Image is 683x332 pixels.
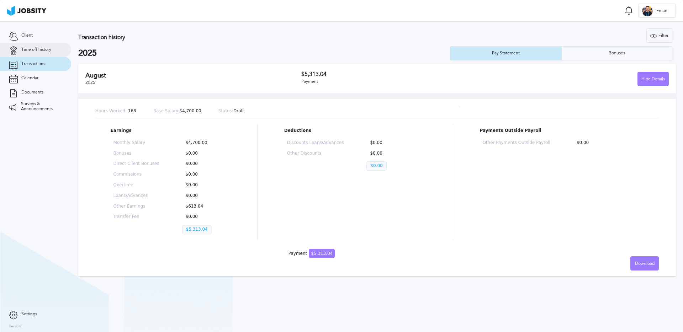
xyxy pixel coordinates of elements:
[638,4,676,18] button: EErnani
[113,140,159,145] p: Monthly Salary
[182,214,228,219] p: $0.00
[573,140,641,145] p: $0.00
[605,51,629,56] div: Bonuses
[288,251,335,256] div: Payment
[182,140,228,145] p: $4,700.00
[182,193,228,198] p: $0.00
[113,151,159,156] p: Bonuses
[113,172,159,177] p: Commissions
[637,72,669,86] button: Hide Details
[21,61,45,66] span: Transactions
[182,151,228,156] p: $0.00
[647,29,672,43] div: Filter
[182,204,228,209] p: $613.04
[287,151,344,156] p: Other Discounts
[366,140,423,145] p: $0.00
[21,102,62,112] span: Surveys & Announcements
[21,76,38,81] span: Calendar
[78,48,450,58] h2: 2025
[182,161,228,166] p: $0.00
[561,46,673,60] button: Bonuses
[366,161,386,171] p: $0.00
[95,108,127,113] span: Hours Worked:
[95,109,136,114] p: 168
[21,33,33,38] span: Client
[301,79,485,84] div: Payment
[653,9,672,14] span: Ernani
[218,109,244,114] p: Draft
[284,128,426,133] p: Deductions
[182,225,212,234] p: $5,313.04
[9,325,22,329] label: Version:
[182,172,228,177] p: $0.00
[450,46,561,60] button: Pay Statement
[21,90,43,95] span: Documents
[301,71,485,77] h3: $5,313.04
[366,151,423,156] p: $0.00
[85,72,301,79] h2: August
[153,108,180,113] span: Base Salary:
[85,80,95,85] span: 2025
[635,261,655,266] span: Download
[646,28,672,43] button: Filter
[113,161,159,166] p: Direct Client Bonuses
[642,6,653,16] div: E
[21,312,37,317] span: Settings
[111,128,231,133] p: Earnings
[287,140,344,145] p: Discounts Loans/Advances
[7,6,46,16] img: ab4bad089aa723f57921c736e9817d99.png
[113,183,159,188] p: Overtime
[309,249,335,258] span: $5,313.04
[630,256,659,271] button: Download
[113,214,159,219] p: Transfer Fee
[480,128,644,133] p: Payments Outside Payroll
[218,108,233,113] span: Status:
[113,204,159,209] p: Other Earnings
[482,140,550,145] p: Other Payments Outside Payroll
[113,193,159,198] p: Loans/Advances
[78,34,403,41] h3: Transaction history
[182,183,228,188] p: $0.00
[153,109,201,114] p: $4,700.00
[488,51,523,56] div: Pay Statement
[21,47,51,52] span: Time off history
